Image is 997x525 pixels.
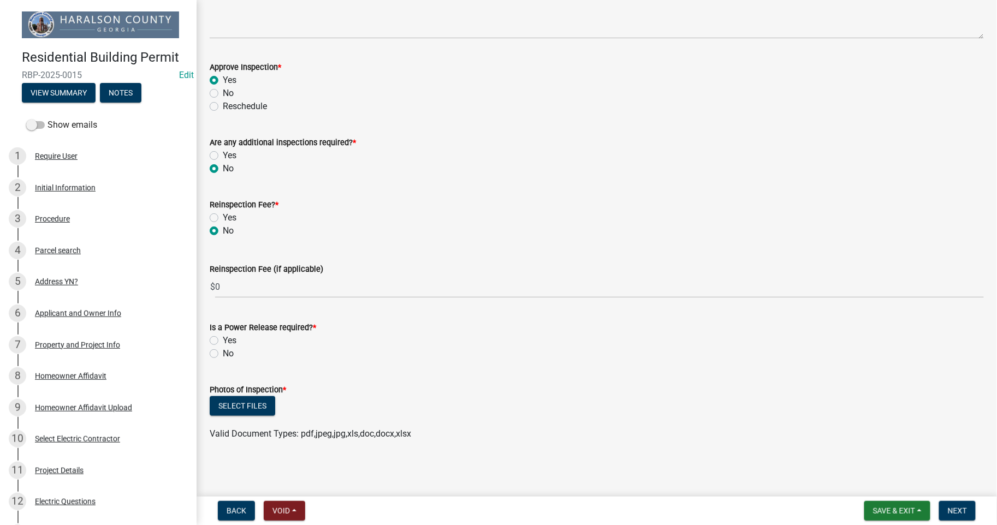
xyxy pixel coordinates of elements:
[210,139,356,147] label: Are any additional inspections required?
[100,83,141,103] button: Notes
[210,324,316,332] label: Is a Power Release required?
[35,404,132,411] div: Homeowner Affidavit Upload
[272,506,290,515] span: Void
[9,147,26,165] div: 1
[179,70,194,80] a: Edit
[35,341,120,349] div: Property and Project Info
[100,89,141,98] wm-modal-confirm: Notes
[22,89,96,98] wm-modal-confirm: Summary
[223,162,234,175] label: No
[35,215,70,223] div: Procedure
[223,211,236,224] label: Yes
[939,501,976,521] button: Next
[873,506,915,515] span: Save & Exit
[35,278,78,285] div: Address YN?
[210,266,323,273] label: Reinspection Fee (if applicable)
[9,493,26,510] div: 12
[35,372,106,380] div: Homeowner Affidavit
[210,201,278,209] label: Reinspection Fee?
[9,462,26,479] div: 11
[864,501,930,521] button: Save & Exit
[210,386,286,394] label: Photos of Inspection
[9,242,26,259] div: 4
[223,149,236,162] label: Yes
[9,336,26,354] div: 7
[223,334,236,347] label: Yes
[210,428,411,439] span: Valid Document Types: pdf,jpeg,jpg,xls,doc,docx,xlsx
[223,87,234,100] label: No
[223,74,236,87] label: Yes
[35,435,120,443] div: Select Electric Contractor
[22,50,188,65] h4: Residential Building Permit
[9,305,26,322] div: 6
[179,70,194,80] wm-modal-confirm: Edit Application Number
[9,399,26,416] div: 9
[9,179,26,196] div: 2
[9,430,26,448] div: 10
[218,501,255,521] button: Back
[35,309,121,317] div: Applicant and Owner Info
[22,11,179,38] img: Haralson County, Georgia
[9,367,26,385] div: 8
[227,506,246,515] span: Back
[264,501,305,521] button: Void
[35,152,78,160] div: Require User
[210,396,275,416] button: Select files
[223,347,234,360] label: No
[210,276,216,298] span: $
[22,83,96,103] button: View Summary
[22,70,175,80] span: RBP-2025-0015
[223,100,267,113] label: Reschedule
[9,273,26,290] div: 5
[35,247,81,254] div: Parcel search
[35,184,96,192] div: Initial Information
[9,210,26,228] div: 3
[35,467,84,474] div: Project Details
[26,118,97,132] label: Show emails
[223,224,234,237] label: No
[35,498,96,505] div: Electric Questions
[948,506,967,515] span: Next
[210,64,281,71] label: Approve Inspection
